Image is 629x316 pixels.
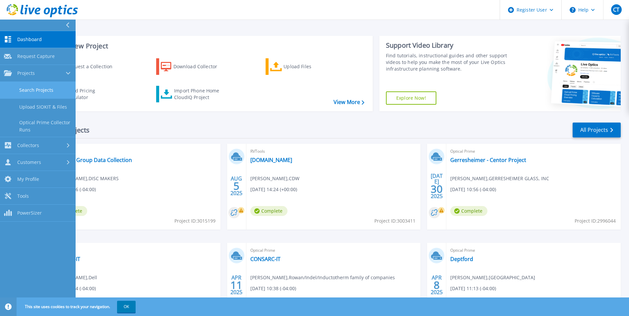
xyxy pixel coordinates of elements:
div: APR 2025 [230,273,243,297]
span: [DATE] 10:56 (-04:00) [450,186,496,193]
span: 30 [431,186,443,192]
div: Download Collector [173,60,226,73]
span: Project ID: 3003411 [374,217,415,225]
h3: Start a New Project [47,42,364,50]
button: OK [117,301,136,313]
div: Cloud Pricing Calculator [65,87,118,101]
a: CONSARC-IT [250,256,281,262]
span: RVTools [250,148,417,155]
span: Complete [450,206,487,216]
a: Download Collector [156,58,230,75]
a: [DOMAIN_NAME] [250,157,292,163]
a: Request a Collection [47,58,121,75]
span: Customers [17,159,41,165]
a: All Projects [573,123,621,137]
span: My Profile [17,176,39,182]
span: Project ID: 2996044 [575,217,616,225]
span: Request Capture [17,53,55,59]
span: CT [613,7,619,12]
a: Cloud Pricing Calculator [47,86,121,102]
span: [PERSON_NAME] , CDW [250,175,299,182]
span: Optical Prime [50,247,217,254]
a: Explore Now! [386,91,436,105]
span: Optical Prime [450,148,617,155]
span: Collectors [17,142,39,148]
span: This site uses cookies to track your navigation. [18,301,136,313]
div: Import Phone Home CloudIQ Project [174,87,226,101]
span: [PERSON_NAME] , Rowan/Indel/Inductotherm family of companies [250,274,395,281]
span: [DATE] 11:13 (-04:00) [450,285,496,292]
span: Optical Prime [250,247,417,254]
div: AUG 2025 [230,174,243,198]
span: Optical Prime [50,148,217,155]
a: Gerresheimer - Centor Project [450,157,526,163]
span: Optical Prime [450,247,617,254]
a: Upload Files [266,58,340,75]
div: Request a Collection [66,60,119,73]
span: Project ID: 3015199 [174,217,216,225]
span: [PERSON_NAME] , [GEOGRAPHIC_DATA] [450,274,535,281]
span: 11 [230,282,242,288]
span: Complete [250,206,287,216]
span: [DATE] 10:38 (-04:00) [250,285,296,292]
div: Support Video Library [386,41,509,50]
span: PowerSizer [17,210,42,216]
div: [DATE] 2025 [430,174,443,198]
div: Upload Files [283,60,337,73]
a: View More [334,99,364,105]
span: [PERSON_NAME] , DISC MAKERS [50,175,119,182]
span: Projects [17,70,35,76]
span: [DATE] 14:24 (+00:00) [250,186,297,193]
span: [PERSON_NAME] , GERRESHEIMER GLASS, INC [450,175,549,182]
span: 5 [233,183,239,189]
a: Deptford [450,256,473,262]
div: Find tutorials, instructional guides and other support videos to help you make the most of your L... [386,52,509,72]
a: DIY Media Group Data Collection [50,157,132,163]
span: Tools [17,193,29,199]
span: Dashboard [17,36,42,42]
span: 8 [434,282,440,288]
div: APR 2025 [430,273,443,297]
